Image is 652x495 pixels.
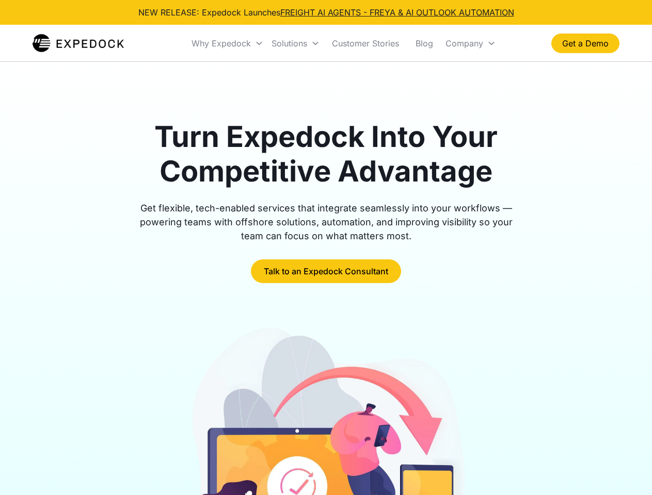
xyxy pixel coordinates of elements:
[324,26,407,61] a: Customer Stories
[33,33,124,54] img: Expedock Logo
[128,120,524,189] h1: Turn Expedock Into Your Competitive Advantage
[600,445,652,495] iframe: Chat Widget
[192,38,251,48] div: Why Expedock
[187,26,267,61] div: Why Expedock
[407,26,441,61] a: Blog
[441,26,500,61] div: Company
[128,201,524,243] div: Get flexible, tech-enabled services that integrate seamlessly into your workflows — powering team...
[251,259,401,283] a: Talk to an Expedock Consultant
[280,7,514,18] a: FREIGHT AI AGENTS - FREYA & AI OUTLOOK AUTOMATION
[267,26,324,61] div: Solutions
[446,38,483,48] div: Company
[272,38,307,48] div: Solutions
[33,33,124,54] a: home
[551,34,619,53] a: Get a Demo
[138,6,514,19] div: NEW RELEASE: Expedock Launches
